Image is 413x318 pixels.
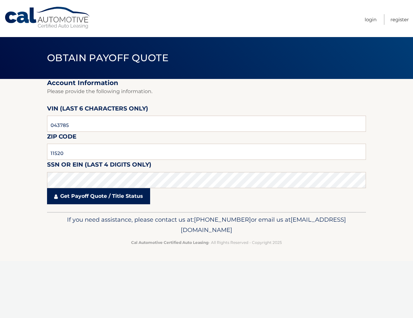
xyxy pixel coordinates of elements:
a: Register [390,14,409,25]
p: If you need assistance, please contact us at: or email us at [51,215,362,235]
p: Please provide the following information. [47,87,366,96]
span: [PHONE_NUMBER] [194,216,251,223]
strong: Cal Automotive Certified Auto Leasing [131,240,208,245]
span: Obtain Payoff Quote [47,52,168,64]
label: Zip Code [47,132,76,144]
p: - All Rights Reserved - Copyright 2025 [51,239,362,246]
a: Login [365,14,377,25]
label: VIN (last 6 characters only) [47,104,148,116]
label: SSN or EIN (last 4 digits only) [47,160,151,172]
a: Get Payoff Quote / Title Status [47,188,150,204]
h2: Account Information [47,79,366,87]
a: Cal Automotive [4,6,91,29]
